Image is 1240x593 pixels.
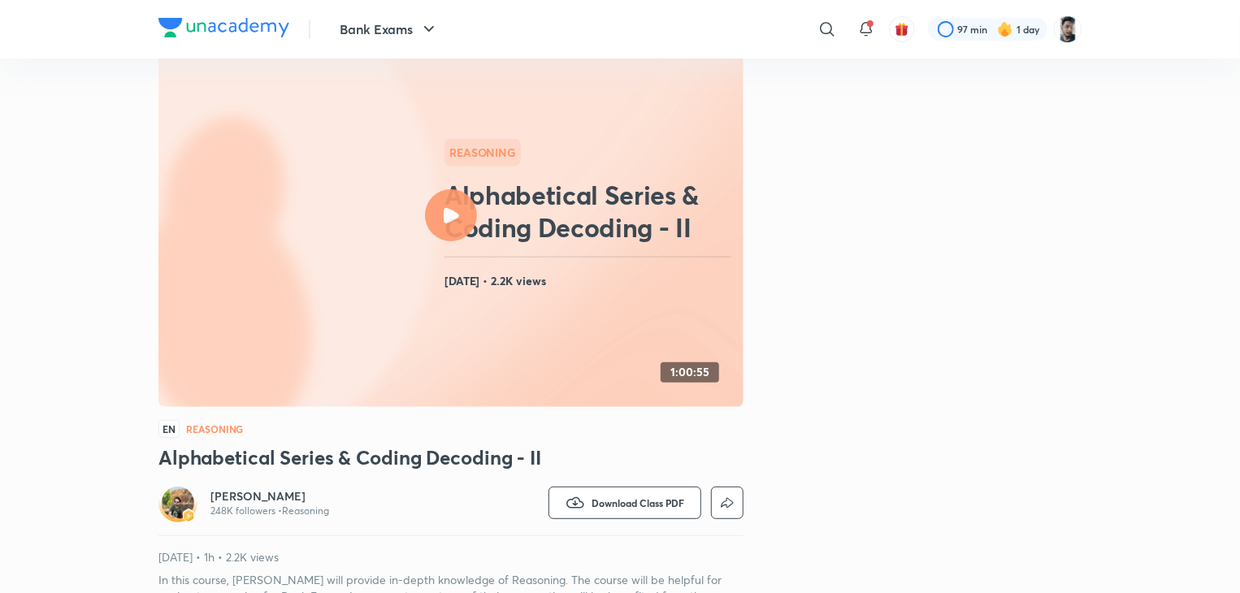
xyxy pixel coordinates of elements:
[670,366,709,379] h4: 1:00:55
[548,487,701,519] button: Download Class PDF
[162,487,194,519] img: Avatar
[444,179,737,244] h2: Alphabetical Series & Coding Decoding - II
[158,549,744,565] p: [DATE] • 1h • 2.2K views
[158,18,289,41] a: Company Logo
[210,488,329,504] a: [PERSON_NAME]
[330,13,449,45] button: Bank Exams
[186,424,243,434] h4: Reasoning
[158,420,180,438] span: EN
[158,444,744,470] h3: Alphabetical Series & Coding Decoding - II
[444,271,737,292] h4: [DATE] • 2.2K views
[592,496,684,509] span: Download Class PDF
[889,16,915,42] button: avatar
[183,510,194,522] img: badge
[158,483,197,522] a: Avatarbadge
[997,21,1013,37] img: streak
[158,18,289,37] img: Company Logo
[1054,15,1082,43] img: Snehasish Das
[210,504,329,517] p: 248K followers • Reasoning
[895,22,909,37] img: avatar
